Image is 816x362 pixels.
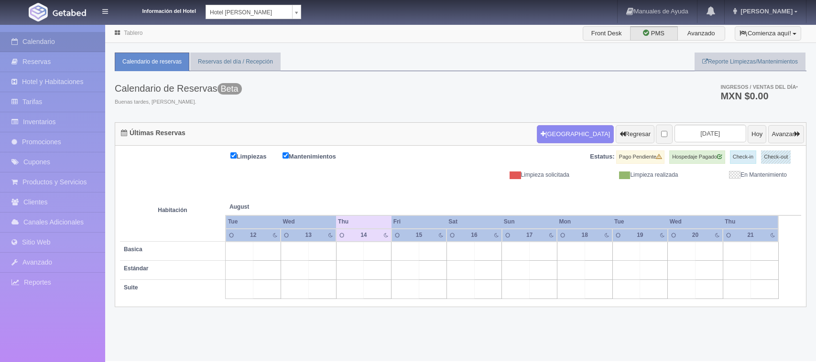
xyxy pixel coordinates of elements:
a: Hotel [PERSON_NAME] [206,5,301,19]
a: Tablero [124,30,142,36]
th: Wed [281,215,336,228]
div: Limpieza realizada [577,171,685,179]
span: Ingresos / Ventas del día [720,84,798,90]
h3: Calendario de Reservas [115,83,242,94]
div: 17 [521,231,538,239]
label: Limpiezas [230,150,281,161]
label: Mantenimientos [283,150,350,161]
th: Tue [612,215,668,228]
span: August [229,203,332,211]
h3: MXN $0.00 [720,91,798,101]
span: [PERSON_NAME] [738,8,793,15]
b: Basica [124,246,142,253]
th: Tue [226,215,281,228]
span: Buenas tardes, [PERSON_NAME]. [115,98,242,106]
img: Getabed [29,3,48,21]
div: 12 [245,231,261,239]
a: Reporte Limpiezas/Mantenimientos [695,53,805,71]
th: Thu [336,215,392,228]
label: Hospedaje Pagado [669,150,725,164]
div: 16 [466,231,482,239]
div: 14 [355,231,372,239]
span: Beta [218,83,242,95]
button: Hoy [748,125,766,143]
button: Regresar [616,125,654,143]
label: Avanzado [677,26,725,41]
input: Limpiezas [230,152,237,159]
th: Thu [723,215,778,228]
label: Check-in [730,150,756,164]
dt: Información del Hotel [120,5,196,15]
h4: Últimas Reservas [121,129,185,137]
a: Calendario de reservas [115,53,189,71]
strong: Habitación [158,207,187,213]
label: Estatus: [590,152,614,161]
div: 15 [411,231,427,239]
div: 20 [687,231,704,239]
img: Getabed [53,9,86,16]
div: 21 [742,231,759,239]
button: Avanzar [768,125,804,143]
div: Limpieza solicitada [468,171,577,179]
label: PMS [630,26,678,41]
div: En Mantenimiento [685,171,794,179]
th: Sun [502,215,557,228]
th: Mon [557,215,612,228]
input: Mantenimientos [283,152,289,159]
label: Front Desk [583,26,631,41]
button: ¡Comienza aquí! [735,26,801,41]
th: Sat [446,215,502,228]
span: Hotel [PERSON_NAME] [210,5,288,20]
a: Reservas del día / Recepción [190,53,281,71]
b: Estándar [124,265,148,272]
div: 18 [577,231,593,239]
label: Pago Pendiente [616,150,664,164]
label: Check-out [761,150,791,164]
div: 13 [300,231,317,239]
div: 19 [631,231,648,239]
th: Fri [392,215,447,228]
b: Suite [124,284,138,291]
th: Wed [668,215,723,228]
button: [GEOGRAPHIC_DATA] [537,125,614,143]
